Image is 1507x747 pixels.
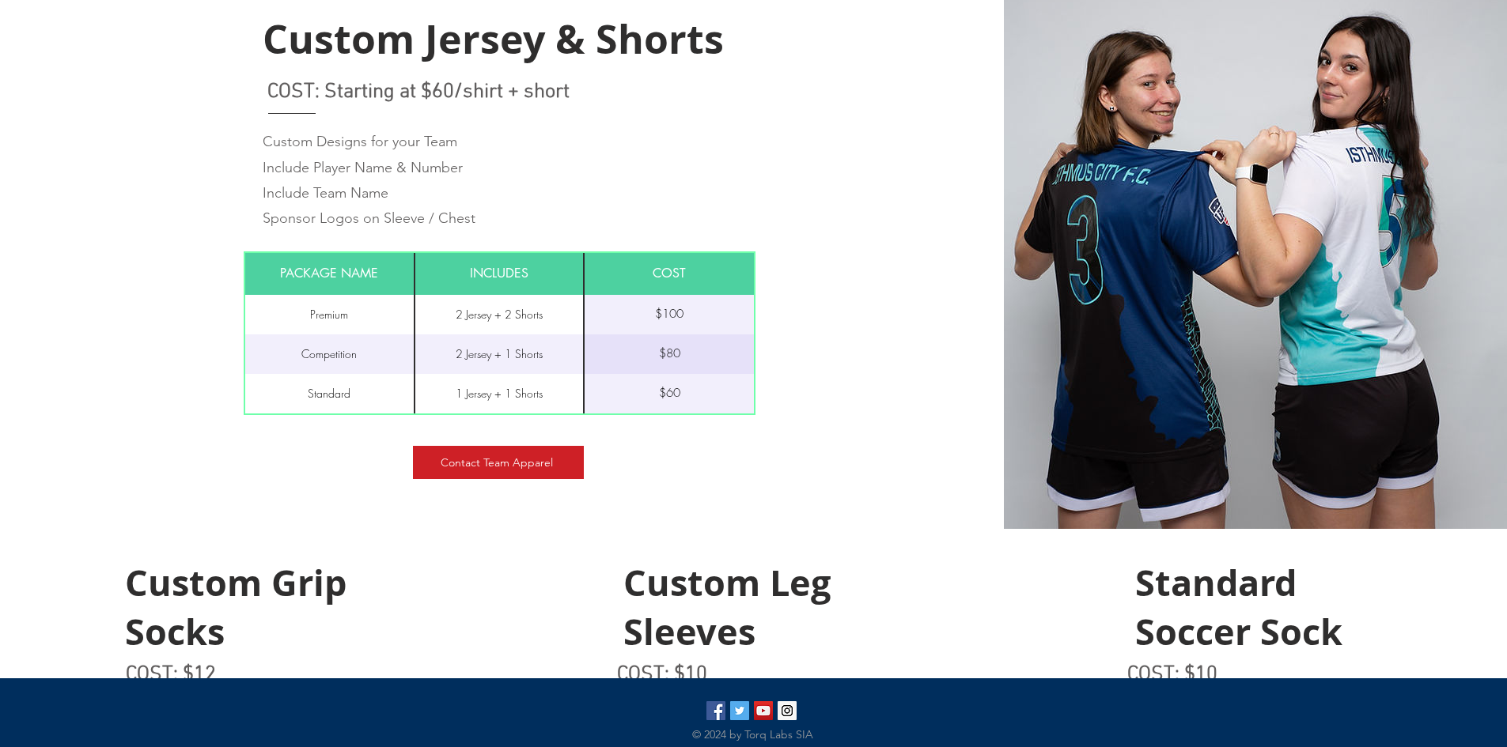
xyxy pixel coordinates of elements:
span: Custom Leg Sleeves [623,558,831,656]
div: INCLUDES [470,265,528,282]
span: COST: $10 [617,662,707,687]
span: Minimum order:100 pairs [126,662,347,711]
span: Custom Jersey & Shorts [263,12,724,66]
img: Facebook Social Icon [706,701,725,720]
img: Torq_Labs Instagram [778,701,797,720]
div: Competition [301,346,357,362]
span: Minimum order:100 pairs [1127,662,1349,711]
div: $100 [655,306,683,323]
span: Custom Designs for your Team [263,133,457,150]
div: 1 Jersey + 1 Shorts [456,386,543,402]
span: Minimum order:150 pairs/color [617,662,891,711]
div: 2 Jersey + 2 Shorts [456,307,543,323]
iframe: Wix Chat [1433,673,1507,747]
div: PACKAGE NAME [280,265,378,282]
p: Include Player Name & Number Include Team Name Sponsor Logos on Sleeve / Chest [263,129,650,232]
span: © 2024 by Torq Labs SIA [692,727,813,741]
img: Twitter Social Icon [730,701,749,720]
div: Standard [308,386,350,402]
span: COST: $10 [1127,662,1217,687]
div: $60 [659,385,680,402]
span: COST: Starting at $60/shirt + short [267,80,570,104]
span: Custom Grip Socks [125,558,346,656]
a: Contact Team Apparel [413,446,584,479]
span: Contact Team Apparel [441,455,553,470]
div: $80 [659,345,680,362]
span: Standard Soccer Sock [1135,558,1342,656]
div: 2 Jersey + 1 Shorts [456,346,543,362]
div: Premium [310,307,348,323]
div: COST [653,265,686,282]
span: COST: $12 [126,662,216,687]
img: YouTube Social Icon [754,701,773,720]
ul: Social Bar [706,701,797,720]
